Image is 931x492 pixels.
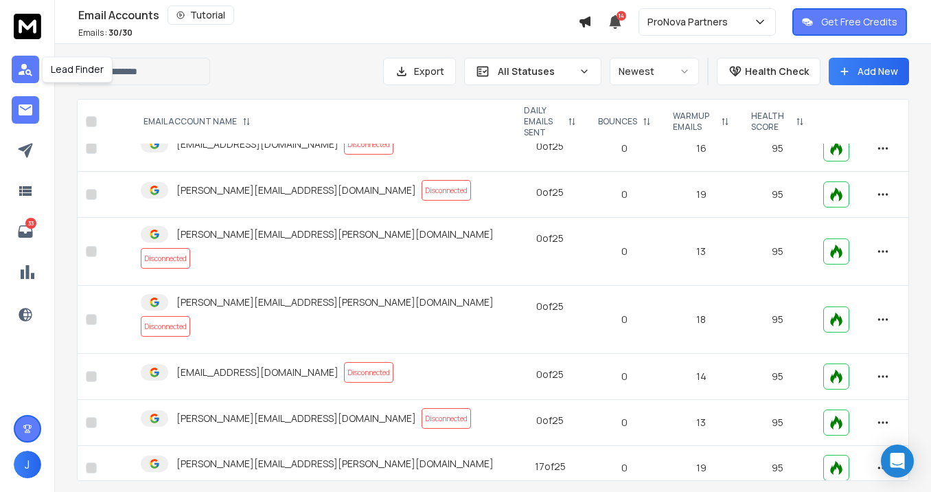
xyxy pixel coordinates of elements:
div: 0 of 25 [536,300,564,313]
td: 13 [662,400,740,446]
td: 16 [662,126,740,172]
p: Get Free Credits [821,15,897,29]
div: 0 of 25 [536,368,564,381]
p: [PERSON_NAME][EMAIL_ADDRESS][DOMAIN_NAME] [176,412,416,425]
button: Export [383,58,456,85]
span: Disconnected [141,316,190,337]
div: 0 of 25 [536,414,564,427]
td: 95 [740,446,815,491]
p: 0 [595,188,654,201]
td: 95 [740,400,815,446]
button: Add New [829,58,909,85]
td: 18 [662,286,740,354]
p: 0 [595,461,654,475]
span: Disconnected [422,180,471,201]
p: 0 [595,142,654,155]
button: J [14,451,41,478]
p: 0 [595,313,654,326]
p: [EMAIL_ADDRESS][DOMAIN_NAME] [176,137,338,151]
p: 0 [595,370,654,383]
div: 0 of 25 [536,139,564,153]
p: HEALTH SCORE [751,111,790,133]
button: Newest [610,58,699,85]
span: 30 / 30 [108,27,133,38]
td: 19 [662,446,740,491]
div: Email Accounts [78,5,578,25]
td: 95 [740,126,815,172]
p: Emails : [78,27,133,38]
span: Disconnected [344,134,393,155]
div: 0 of 25 [536,232,564,245]
p: WARMUP EMAILS [673,111,715,133]
p: 33 [25,218,36,229]
p: Health Check [745,65,809,78]
p: [PERSON_NAME][EMAIL_ADDRESS][DOMAIN_NAME] [176,183,416,197]
td: 19 [662,172,740,218]
button: Get Free Credits [792,8,907,36]
p: 0 [595,416,654,429]
span: Disconnected [141,248,190,269]
span: Disconnected [344,362,393,383]
div: 0 of 25 [536,186,564,199]
p: [PERSON_NAME][EMAIL_ADDRESS][PERSON_NAME][DOMAIN_NAME] [176,295,494,309]
td: 95 [740,354,815,400]
p: DAILY EMAILS SENT [524,105,562,138]
p: [PERSON_NAME][EMAIL_ADDRESS][PERSON_NAME][DOMAIN_NAME] [176,457,494,471]
div: Open Intercom Messenger [881,445,914,478]
p: BOUNCES [598,116,637,127]
span: 14 [617,11,626,21]
div: 17 of 25 [535,460,566,473]
td: 95 [740,172,815,218]
td: 14 [662,354,740,400]
td: 95 [740,286,815,354]
td: 13 [662,218,740,286]
div: Lead Finder [42,56,113,82]
div: EMAIL ACCOUNT NAME [143,116,251,127]
span: Disconnected [422,408,471,429]
p: [EMAIL_ADDRESS][DOMAIN_NAME] [176,366,338,379]
p: ProNova Partners [647,15,733,29]
button: Health Check [717,58,820,85]
p: All Statuses [498,65,573,78]
p: [PERSON_NAME][EMAIL_ADDRESS][PERSON_NAME][DOMAIN_NAME] [176,227,494,241]
a: 33 [12,218,39,245]
p: 0 [595,245,654,258]
button: Tutorial [168,5,234,25]
td: 95 [740,218,815,286]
